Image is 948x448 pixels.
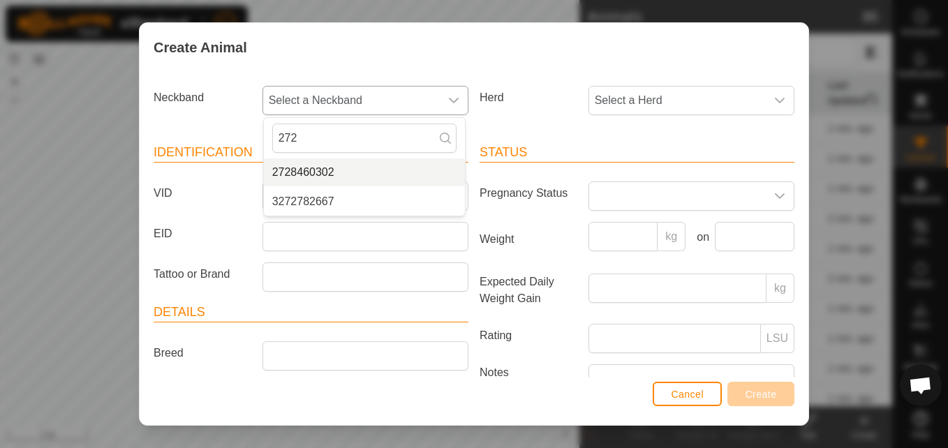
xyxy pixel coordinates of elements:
ul: Option List [264,158,465,216]
label: Weight [474,222,583,257]
span: Select a Neckband [263,87,440,114]
header: Status [480,143,794,163]
span: 3272782667 [272,193,334,210]
label: Rating [474,324,583,348]
div: Open chat [900,364,942,406]
div: dropdown trigger [766,87,794,114]
label: Neckband [148,86,257,110]
label: Expected Daily Weight Gain [474,274,583,307]
div: dropdown trigger [440,87,468,114]
span: Cancel [671,389,704,400]
label: Breed [148,341,257,365]
label: on [691,229,709,246]
label: EID [148,222,257,246]
span: Create [746,389,777,400]
p-inputgroup-addon: LSU [761,324,794,353]
li: 3272782667 [264,188,465,216]
header: Identification [154,143,468,163]
span: 2728460302 [272,164,334,181]
header: Details [154,303,468,322]
button: Create [727,382,794,406]
label: Notes [474,364,583,443]
label: Tattoo or Brand [148,262,257,286]
label: Herd [474,86,583,110]
label: Pregnancy Status [474,181,583,205]
button: Cancel [653,382,722,406]
span: Create Animal [154,37,247,58]
span: Select a Herd [589,87,766,114]
p-inputgroup-addon: kg [658,222,686,251]
li: 2728460302 [264,158,465,186]
label: VID [148,181,257,205]
div: dropdown trigger [766,182,794,210]
p-inputgroup-addon: kg [766,274,794,303]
